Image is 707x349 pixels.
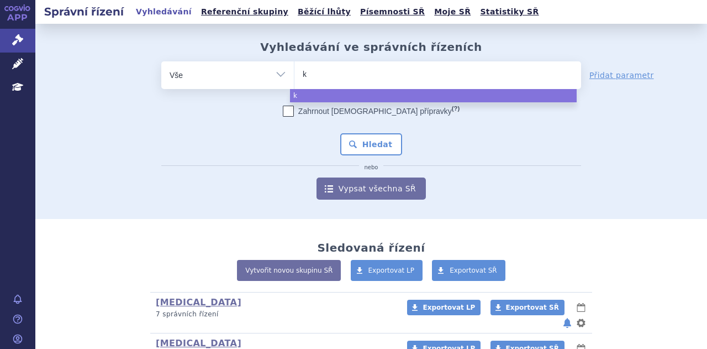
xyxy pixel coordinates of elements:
[576,316,587,330] button: nastavení
[156,297,241,308] a: [MEDICAL_DATA]
[431,4,474,19] a: Moje SŘ
[576,301,587,314] button: lhůty
[407,300,481,315] a: Exportovat LP
[477,4,542,19] a: Statistiky SŘ
[316,178,426,200] a: Vypsat všechna SŘ
[589,70,654,81] a: Přidat parametr
[317,241,425,254] h2: Sledovaná řízení
[359,164,384,171] i: nebo
[283,106,460,117] label: Zahrnout [DEMOGRAPHIC_DATA] přípravky
[156,338,241,348] a: [MEDICAL_DATA]
[357,4,428,19] a: Písemnosti SŘ
[340,133,403,155] button: Hledat
[237,260,341,281] a: Vytvořit novou skupinu SŘ
[290,89,577,102] li: k
[260,40,482,54] h2: Vyhledávání ve správních řízeních
[35,4,133,19] h2: Správní řízení
[450,267,497,274] span: Exportovat SŘ
[133,4,195,19] a: Vyhledávání
[562,316,573,330] button: notifikace
[423,304,475,311] span: Exportovat LP
[198,4,292,19] a: Referenční skupiny
[490,300,564,315] a: Exportovat SŘ
[432,260,505,281] a: Exportovat SŘ
[506,304,559,311] span: Exportovat SŘ
[452,105,460,112] abbr: (?)
[351,260,423,281] a: Exportovat LP
[156,310,393,319] p: 7 správních řízení
[368,267,415,274] span: Exportovat LP
[294,4,354,19] a: Běžící lhůty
